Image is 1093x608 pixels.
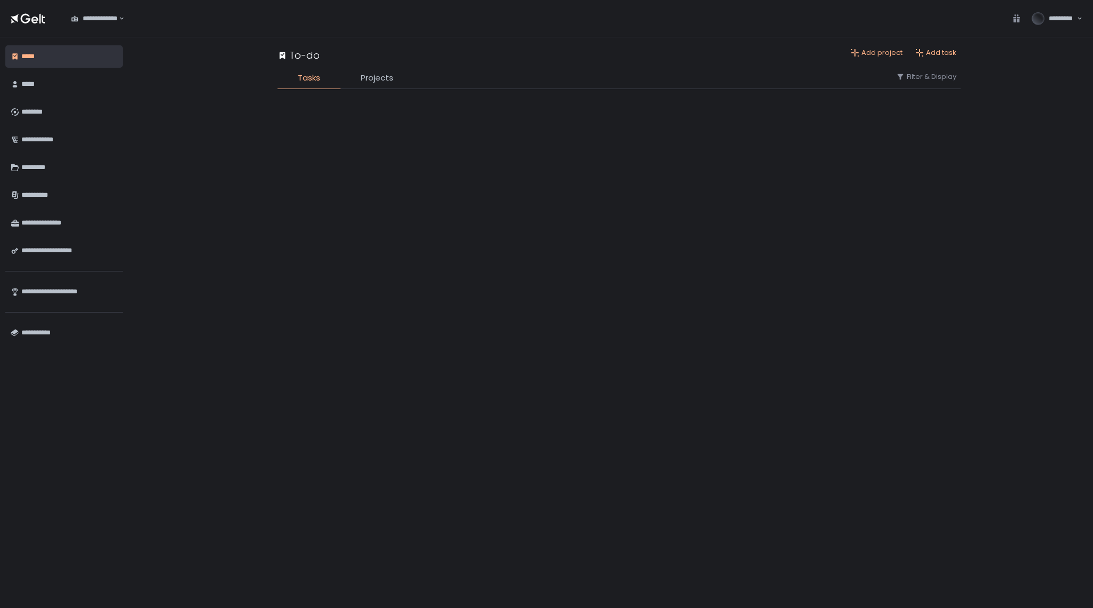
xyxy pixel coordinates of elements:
[117,13,118,24] input: Search for option
[278,48,320,62] div: To-do
[64,7,124,30] div: Search for option
[915,48,956,58] button: Add task
[896,72,956,82] button: Filter & Display
[851,48,902,58] button: Add project
[361,72,393,84] span: Projects
[298,72,320,84] span: Tasks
